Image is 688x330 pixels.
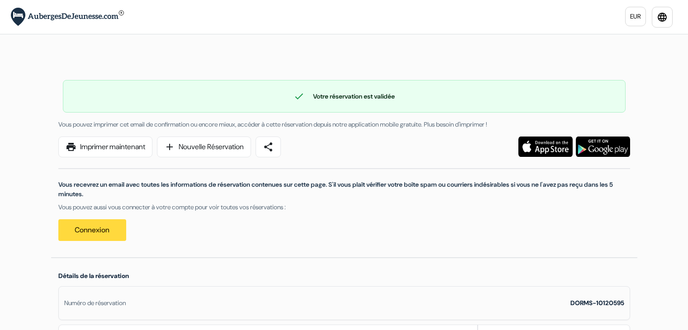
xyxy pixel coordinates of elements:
a: Connexion [58,219,126,241]
span: print [66,141,76,152]
p: Vous pouvez aussi vous connecter à votre compte pour voir toutes vos réservations : [58,203,630,212]
i: language [657,12,668,23]
img: AubergesDeJeunesse.com [11,8,124,26]
span: share [263,141,274,152]
img: Téléchargez l'application gratuite [518,137,573,157]
strong: DORMS-10120595 [570,299,624,307]
p: Vous recevrez un email avec toutes les informations de réservation contenues sur cette page. S'il... [58,180,630,199]
a: EUR [625,7,646,26]
div: Votre réservation est validée [63,91,625,102]
a: language [652,7,673,28]
div: Numéro de réservation [64,298,126,308]
a: addNouvelle Réservation [157,137,251,157]
a: printImprimer maintenant [58,137,152,157]
img: Téléchargez l'application gratuite [576,137,630,157]
a: share [256,137,281,157]
span: Vous pouvez imprimer cet email de confirmation ou encore mieux, accéder à cette réservation depui... [58,120,487,128]
span: check [294,91,304,102]
span: add [164,141,175,152]
span: Détails de la réservation [58,272,129,280]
